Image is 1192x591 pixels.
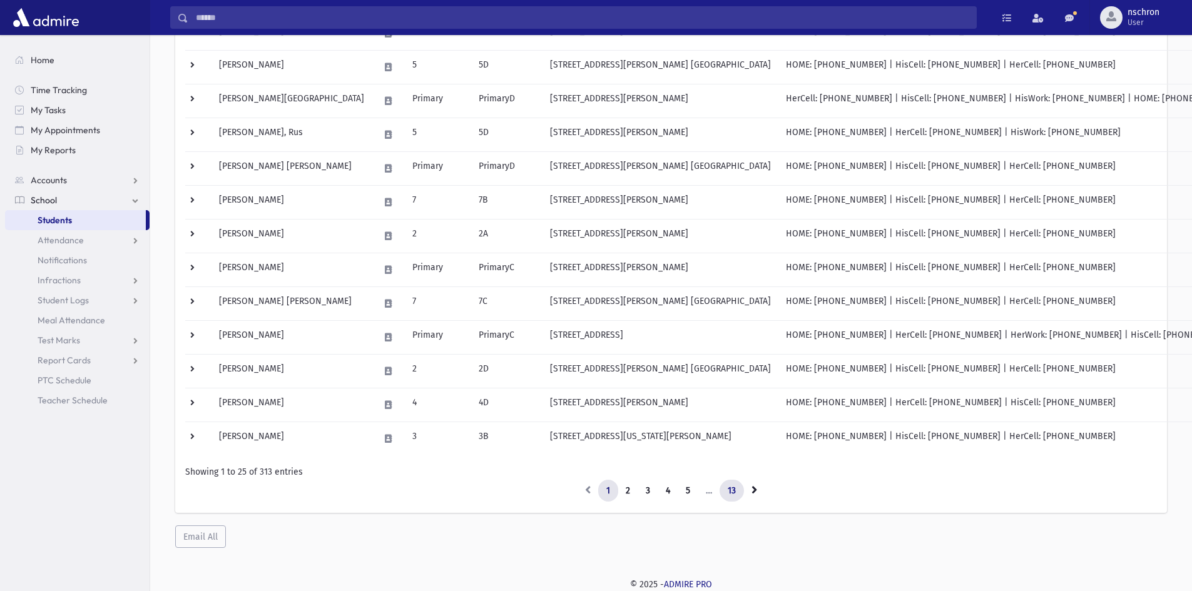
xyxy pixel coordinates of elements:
td: [STREET_ADDRESS] [543,320,778,354]
td: [PERSON_NAME] [211,253,372,286]
td: 3B [471,422,543,455]
a: Notifications [5,250,150,270]
a: 1 [598,480,618,502]
span: My Reports [31,144,76,156]
td: [STREET_ADDRESS][PERSON_NAME] [543,253,778,286]
a: My Appointments [5,120,150,140]
a: 2 [618,480,638,502]
td: [PERSON_NAME] [211,219,372,253]
a: 5 [678,480,698,502]
span: nschron [1128,8,1159,18]
td: 5 [405,118,471,151]
a: Time Tracking [5,80,150,100]
td: PrimaryD [471,151,543,185]
td: 7 [405,286,471,320]
button: Email All [175,525,226,548]
td: [STREET_ADDRESS][US_STATE][PERSON_NAME] [543,422,778,455]
td: 2 [405,354,471,388]
td: Primary [405,151,471,185]
td: [STREET_ADDRESS][PERSON_NAME] [543,219,778,253]
a: PTC Schedule [5,370,150,390]
a: My Tasks [5,100,150,120]
td: Primary [405,320,471,354]
td: 5D [471,118,543,151]
td: 5 [405,50,471,84]
td: 2D [471,354,543,388]
input: Search [188,6,976,29]
span: Attendance [38,235,84,246]
td: [PERSON_NAME] [211,185,372,219]
td: 7C [471,286,543,320]
span: Time Tracking [31,84,87,96]
td: 2 [405,219,471,253]
td: 4D [471,388,543,422]
img: AdmirePro [10,5,82,30]
span: School [31,194,57,206]
a: Report Cards [5,350,150,370]
span: Accounts [31,174,67,186]
span: PTC Schedule [38,375,91,386]
td: [STREET_ADDRESS][PERSON_NAME] [543,388,778,422]
td: 4 [405,388,471,422]
td: 2A [471,219,543,253]
td: PrimaryC [471,320,543,354]
td: Primary [405,253,471,286]
a: School [5,190,150,210]
td: 5D [471,50,543,84]
td: Primary [405,84,471,118]
td: [STREET_ADDRESS][PERSON_NAME] [GEOGRAPHIC_DATA] [543,50,778,84]
span: Teacher Schedule [38,395,108,406]
a: My Reports [5,140,150,160]
td: [PERSON_NAME], Rus [211,118,372,151]
td: [PERSON_NAME] [211,354,372,388]
a: Students [5,210,146,230]
span: Test Marks [38,335,80,346]
span: Student Logs [38,295,89,306]
a: Teacher Schedule [5,390,150,410]
td: 3 [405,422,471,455]
a: 13 [720,480,744,502]
td: [STREET_ADDRESS][PERSON_NAME] [GEOGRAPHIC_DATA] [543,286,778,320]
td: [STREET_ADDRESS][PERSON_NAME] [543,118,778,151]
span: Notifications [38,255,87,266]
span: Report Cards [38,355,91,366]
td: [PERSON_NAME] [211,422,372,455]
td: 7 [405,185,471,219]
a: Attendance [5,230,150,250]
a: Home [5,50,150,70]
a: Student Logs [5,290,150,310]
a: Meal Attendance [5,310,150,330]
a: ADMIRE PRO [664,579,712,590]
span: Infractions [38,275,81,286]
td: [PERSON_NAME] [PERSON_NAME] [211,151,372,185]
td: [STREET_ADDRESS][PERSON_NAME] [543,84,778,118]
td: [PERSON_NAME] [211,320,372,354]
span: Students [38,215,72,226]
td: PrimaryC [471,253,543,286]
span: My Tasks [31,104,66,116]
td: [STREET_ADDRESS][PERSON_NAME] [GEOGRAPHIC_DATA] [543,151,778,185]
a: Accounts [5,170,150,190]
td: [PERSON_NAME] [211,50,372,84]
td: [STREET_ADDRESS][PERSON_NAME] [543,185,778,219]
div: © 2025 - [170,578,1172,591]
a: Test Marks [5,330,150,350]
span: Meal Attendance [38,315,105,326]
td: 7B [471,185,543,219]
a: 4 [658,480,678,502]
span: User [1128,18,1159,28]
td: [PERSON_NAME] [PERSON_NAME] [211,286,372,320]
span: Home [31,54,54,66]
a: 3 [638,480,658,502]
td: [PERSON_NAME] [211,388,372,422]
td: [STREET_ADDRESS][PERSON_NAME] [GEOGRAPHIC_DATA] [543,354,778,388]
td: PrimaryD [471,84,543,118]
a: Infractions [5,270,150,290]
span: My Appointments [31,124,100,136]
td: [PERSON_NAME][GEOGRAPHIC_DATA] [211,84,372,118]
div: Showing 1 to 25 of 313 entries [185,465,1157,478]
